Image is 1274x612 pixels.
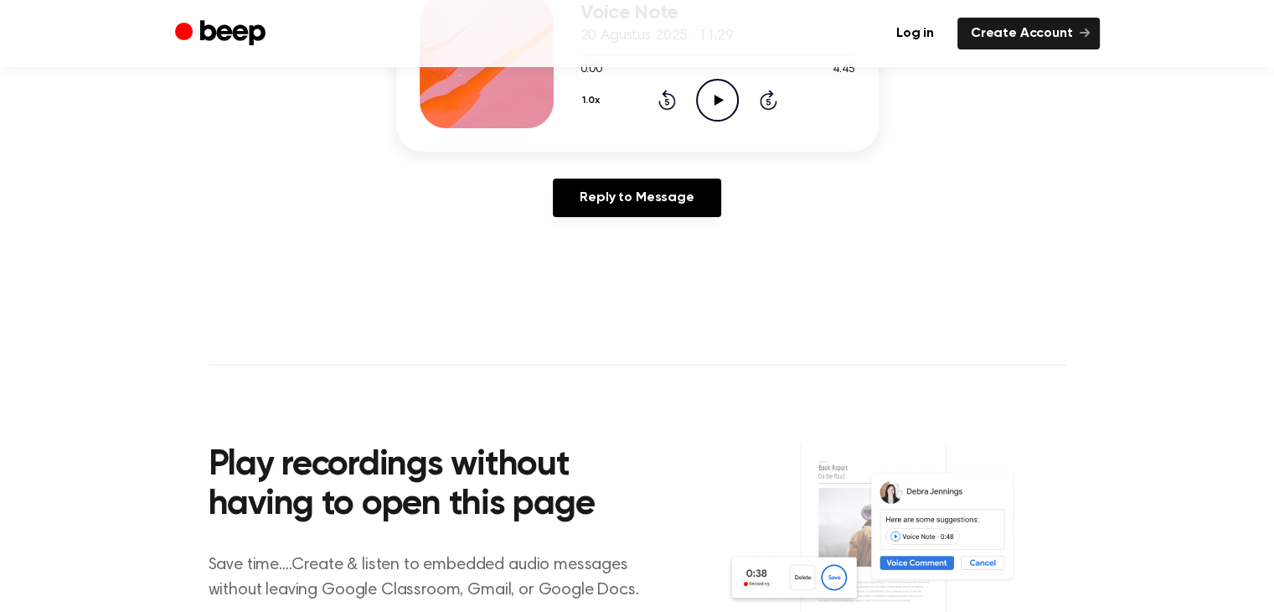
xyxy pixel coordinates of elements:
a: Create Account [957,18,1100,49]
span: 4:45 [833,61,854,79]
a: Beep [175,18,270,50]
a: Reply to Message [553,179,720,217]
h2: Play recordings without having to open this page [209,446,660,526]
a: Log in [883,18,947,49]
p: Save time....Create & listen to embedded audio messages without leaving Google Classroom, Gmail, ... [209,552,660,603]
button: 1.0x [580,86,606,115]
span: 0:00 [580,61,602,79]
